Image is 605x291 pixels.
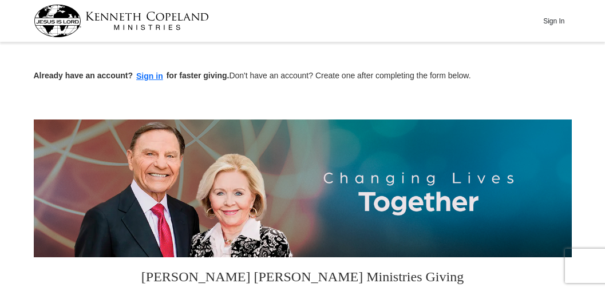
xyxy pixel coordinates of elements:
strong: Already have an account? for faster giving. [34,71,230,80]
button: Sign In [537,12,571,30]
p: Don't have an account? Create one after completing the form below. [34,70,572,83]
button: Sign in [133,70,167,83]
img: kcm-header-logo.svg [34,5,209,37]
